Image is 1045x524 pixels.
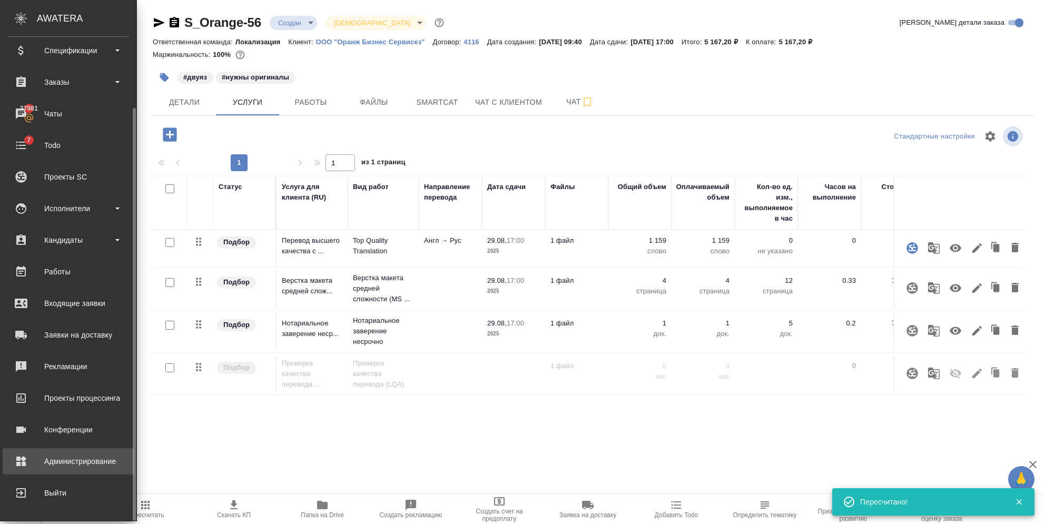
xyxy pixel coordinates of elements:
[986,318,1006,343] button: Клонировать
[155,124,184,145] button: Добавить услугу
[219,182,242,192] div: Статус
[282,235,342,256] p: Перевод высшего качества с ...
[866,361,919,371] p: 0,00 ₽
[677,275,729,286] p: 4
[815,508,891,522] span: Призвать менеджера по развитию
[921,275,947,301] button: Рекомендация движка МТ
[803,182,856,203] div: Часов на выполнение
[222,96,273,109] span: Услуги
[1003,126,1025,146] span: Посмотреть информацию
[282,182,342,203] div: Услуга для клиента (RU)
[3,101,134,127] a: 37981Чаты
[539,38,590,46] p: [DATE] 09:40
[733,511,796,519] span: Определить тематику
[282,275,342,296] p: Верстка макета средней слож...
[353,358,413,390] p: Проверка качества перевода (LQA)
[37,8,137,29] div: AWATERA
[550,361,603,371] p: 1 файл
[3,448,134,474] a: Администрирование
[380,511,442,519] span: Создать рекламацию
[544,495,632,524] button: Заявка на доставку
[8,359,129,374] div: Рекламации
[1006,235,1024,261] button: Удалить
[550,275,603,286] p: 1 файл
[891,128,978,145] div: split button
[921,235,947,261] button: Рекомендация движка МТ
[900,318,925,343] button: Привязать к услуге проект Smartcat
[487,236,507,244] p: 29.08,
[433,38,464,46] p: Договор:
[8,106,129,122] div: Чаты
[285,96,336,109] span: Работы
[866,235,919,246] p: 2,80 ₽
[943,275,968,301] button: Учитывать
[8,422,129,438] div: Конференции
[14,103,44,114] span: 37981
[21,135,37,145] span: 7
[978,124,1003,149] span: Настроить таблицу
[8,453,129,469] div: Администрирование
[507,319,524,327] p: 17:00
[550,235,603,246] p: 1 файл
[153,16,165,29] button: Скопировать ссылку для ЯМессенджера
[8,74,129,90] div: Заказы
[590,38,630,46] p: Дата сдачи:
[275,18,304,27] button: Создан
[900,17,1004,28] span: [PERSON_NAME] детали заказа
[866,182,919,203] div: Стоимость услуги
[361,156,406,171] span: из 1 страниц
[3,353,134,380] a: Рекламации
[270,16,317,30] div: Создан
[740,275,793,286] p: 12
[424,235,477,246] p: Англ → Рус
[217,511,251,519] span: Скачать КП
[943,235,968,261] button: Учитывать
[968,275,986,301] button: Редактировать
[176,72,214,81] span: двуяз
[223,237,250,248] p: Подбор
[798,355,861,392] td: 0
[487,276,507,284] p: 29.08,
[900,235,925,261] button: Открыть страницу проекта SmartCat
[1006,361,1024,386] button: Удалить
[682,38,704,46] p: Итого:
[168,16,181,29] button: Скопировать ссылку
[704,38,746,46] p: 5 167,20 ₽
[677,235,729,246] p: 1 159
[222,72,289,83] p: #нужны оригиналы
[8,390,129,406] div: Проекты процессинга
[1012,468,1030,490] span: 🙏
[677,361,729,371] p: 0
[3,259,134,285] a: Работы
[740,286,793,296] p: страница
[223,362,250,373] p: Подбор
[798,270,861,307] td: 0.33
[559,511,616,519] span: Заявка на доставку
[943,318,968,343] button: Учитывать
[3,132,134,159] a: 7Todo
[487,38,539,46] p: Дата создания:
[986,235,1006,261] button: Клонировать
[316,38,433,46] p: ООО "Оранж Бизнес Сервисез"
[184,15,261,29] a: S_Orange-56
[316,37,433,46] a: ООО "Оранж Бизнес Сервисез"
[282,358,342,390] p: Проверка качества перевода ...
[223,320,250,330] p: Подбор
[614,275,666,286] p: 4
[809,495,898,524] button: Призвать менеджера по развитию
[740,318,793,329] p: 5
[8,169,129,185] div: Проекты SC
[235,38,289,46] p: Локализация
[412,96,462,109] span: Smartcat
[3,290,134,317] a: Входящие заявки
[487,319,507,327] p: 29.08,
[367,495,455,524] button: Создать рекламацию
[677,318,729,329] p: 1
[614,371,666,382] p: час
[550,182,575,192] div: Файлы
[424,182,477,203] div: Направление перевода
[677,329,729,339] p: док.
[432,16,446,29] button: Доп статусы указывают на важность/срочность заказа
[331,18,413,27] button: [DEMOGRAPHIC_DATA]
[630,38,682,46] p: [DATE] 17:00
